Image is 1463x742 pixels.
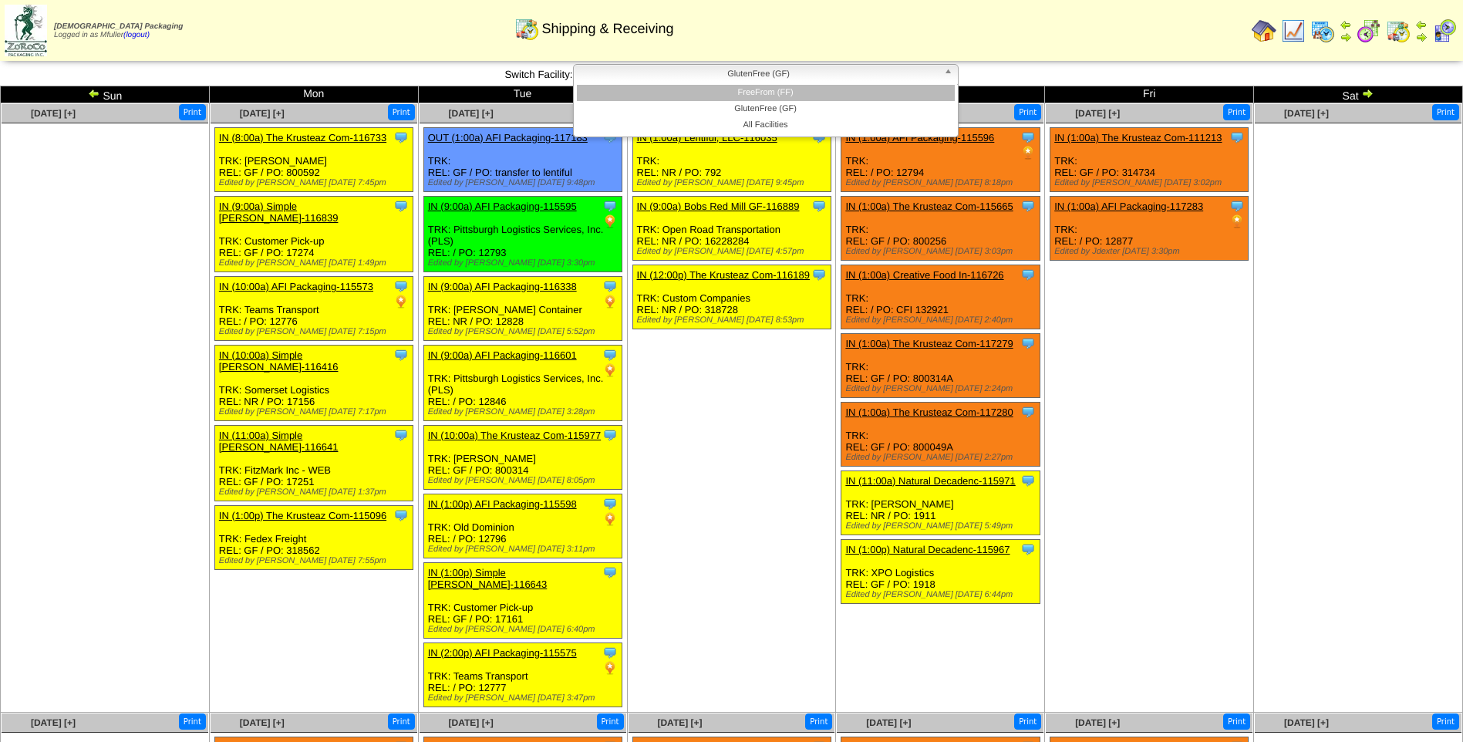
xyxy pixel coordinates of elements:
[428,567,548,590] a: IN (1:00p) Simple [PERSON_NAME]-116643
[1014,713,1041,730] button: Print
[1415,19,1428,31] img: arrowleft.gif
[602,294,618,309] img: PO
[841,403,1040,467] div: TRK: REL: GF / PO: 800049A
[393,508,409,523] img: Tooltip
[637,201,800,212] a: IN (9:00a) Bobs Red Mill GF-116889
[219,178,413,187] div: Edited by [PERSON_NAME] [DATE] 7:45pm
[388,713,415,730] button: Print
[179,104,206,120] button: Print
[214,346,413,421] div: TRK: Somerset Logistics REL: NR / PO: 17156
[841,197,1040,261] div: TRK: REL: GF / PO: 800256
[866,717,911,728] a: [DATE] [+]
[1284,108,1329,119] span: [DATE] [+]
[428,407,622,417] div: Edited by [PERSON_NAME] [DATE] 3:28pm
[388,104,415,120] button: Print
[1223,104,1250,120] button: Print
[637,132,777,143] a: IN (1:00a) Lentiful, LLC-116035
[209,86,418,103] td: Mon
[88,87,100,99] img: arrowleft.gif
[219,349,339,373] a: IN (10:00a) Simple [PERSON_NAME]-116416
[393,294,409,309] img: PO
[428,281,577,292] a: IN (9:00a) AFI Packaging-116338
[602,660,618,676] img: PO
[1284,717,1329,728] span: [DATE] [+]
[1,86,210,103] td: Sun
[1229,130,1245,145] img: Tooltip
[240,717,285,728] span: [DATE] [+]
[1020,198,1036,214] img: Tooltip
[1054,247,1248,256] div: Edited by Jdexter [DATE] 3:30pm
[219,281,373,292] a: IN (10:00a) AFI Packaging-115573
[632,265,831,329] div: TRK: Custom Companies REL: NR / PO: 318728
[423,643,622,707] div: TRK: Teams Transport REL: / PO: 12777
[845,178,1039,187] div: Edited by [PERSON_NAME] [DATE] 8:18pm
[805,713,832,730] button: Print
[1361,87,1374,99] img: arrowright.gif
[240,108,285,119] a: [DATE] [+]
[214,128,413,192] div: TRK: [PERSON_NAME] REL: GF / PO: 800592
[1281,19,1306,43] img: line_graph.gif
[577,117,955,133] li: All Facilities
[1432,713,1459,730] button: Print
[841,540,1040,604] div: TRK: XPO Logistics REL: GF / PO: 1918
[1386,19,1411,43] img: calendarinout.gif
[1075,108,1120,119] a: [DATE] [+]
[1020,473,1036,488] img: Tooltip
[219,556,413,565] div: Edited by [PERSON_NAME] [DATE] 7:55pm
[1252,19,1276,43] img: home.gif
[219,132,386,143] a: IN (8:00a) The Krusteaz Com-116733
[602,496,618,511] img: Tooltip
[597,713,624,730] button: Print
[1229,214,1245,229] img: PO
[841,471,1040,535] div: TRK: [PERSON_NAME] REL: NR / PO: 1911
[845,201,1013,212] a: IN (1:00a) The Krusteaz Com-115665
[1415,31,1428,43] img: arrowright.gif
[637,269,811,281] a: IN (12:00p) The Krusteaz Com-116189
[1432,104,1459,120] button: Print
[423,277,622,341] div: TRK: [PERSON_NAME] Container REL: NR / PO: 12828
[214,506,413,570] div: TRK: Fedex Freight REL: GF / PO: 318562
[845,338,1013,349] a: IN (1:00a) The Krusteaz Com-117279
[219,430,339,453] a: IN (11:00a) Simple [PERSON_NAME]-116641
[845,475,1015,487] a: IN (11:00a) Natural Decadenc-115971
[845,315,1039,325] div: Edited by [PERSON_NAME] [DATE] 2:40pm
[219,510,386,521] a: IN (1:00p) The Krusteaz Com-115096
[1050,197,1249,261] div: TRK: REL: / PO: 12877
[1050,128,1249,192] div: TRK: REL: GF / PO: 314734
[423,346,622,421] div: TRK: Pittsburgh Logistics Services, Inc. (PLS) REL: / PO: 12846
[54,22,183,39] span: Logged in as Mfuller
[1020,267,1036,282] img: Tooltip
[393,198,409,214] img: Tooltip
[449,717,494,728] a: [DATE] [+]
[602,427,618,443] img: Tooltip
[393,278,409,294] img: Tooltip
[31,108,76,119] span: [DATE] [+]
[423,494,622,558] div: TRK: Old Dominion REL: / PO: 12796
[423,197,622,272] div: TRK: Pittsburgh Logistics Services, Inc. (PLS) REL: / PO: 12793
[31,717,76,728] span: [DATE] [+]
[602,363,618,378] img: PO
[577,85,955,101] li: FreeFrom (FF)
[423,426,622,490] div: TRK: [PERSON_NAME] REL: GF / PO: 800314
[845,590,1039,599] div: Edited by [PERSON_NAME] [DATE] 6:44pm
[1020,336,1036,351] img: Tooltip
[418,86,627,103] td: Tue
[602,511,618,527] img: PO
[428,498,577,510] a: IN (1:00p) AFI Packaging-115598
[1020,541,1036,557] img: Tooltip
[219,487,413,497] div: Edited by [PERSON_NAME] [DATE] 1:37pm
[845,453,1039,462] div: Edited by [PERSON_NAME] [DATE] 2:27pm
[214,426,413,501] div: TRK: FitzMark Inc - WEB REL: GF / PO: 17251
[845,269,1003,281] a: IN (1:00a) Creative Food In-116726
[657,717,702,728] a: [DATE] [+]
[1310,19,1335,43] img: calendarprod.gif
[214,197,413,272] div: TRK: Customer Pick-up REL: GF / PO: 17274
[845,521,1039,531] div: Edited by [PERSON_NAME] [DATE] 5:49pm
[393,427,409,443] img: Tooltip
[393,347,409,363] img: Tooltip
[449,108,494,119] span: [DATE] [+]
[1075,717,1120,728] a: [DATE] [+]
